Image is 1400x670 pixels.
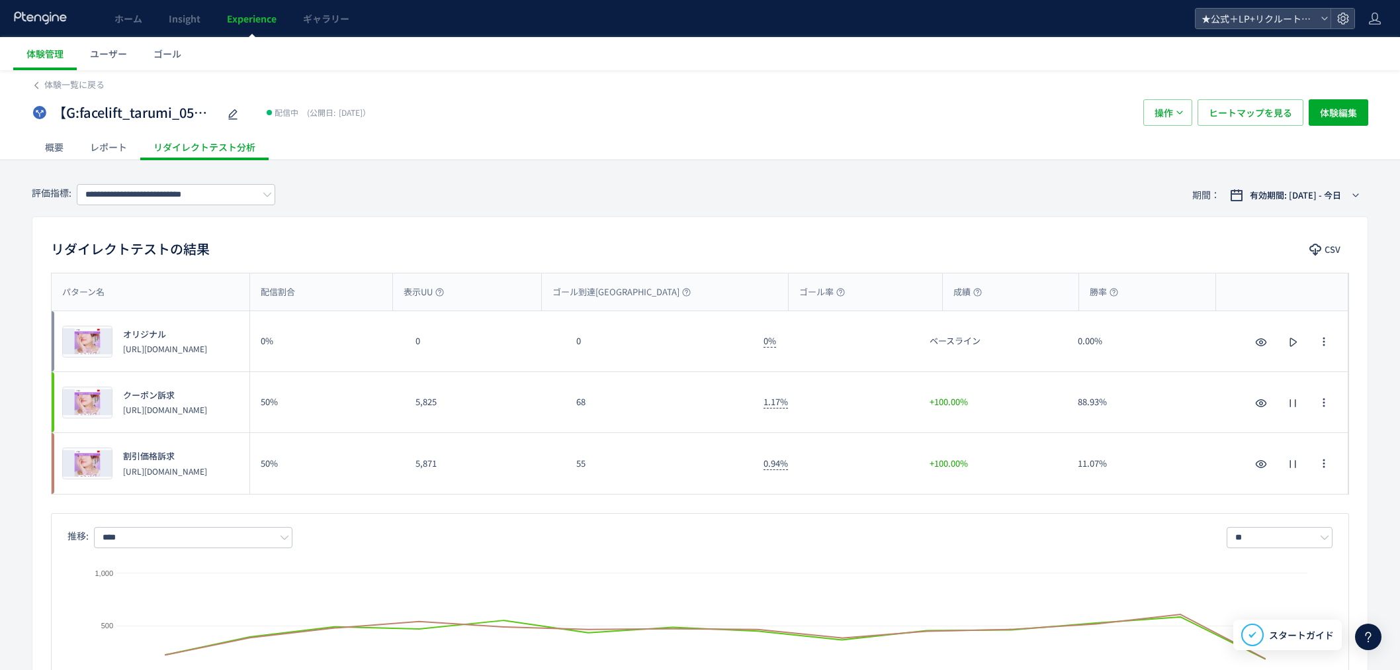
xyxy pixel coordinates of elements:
[123,343,207,354] p: https://tcb-beauty.net/menu/facelift_tarumi_05
[77,134,140,160] div: レポート
[90,47,127,60] span: ユーザー
[53,103,218,122] span: 【G:facelift_tarumi_05】GR-70-03.口元ヒアルロン酸_通常オファー
[1198,99,1303,126] button: ヒートマップを見る
[552,286,691,299] span: ゴール到達[GEOGRAPHIC_DATA]
[404,286,444,299] span: 表示UU
[930,396,968,408] span: +100.00%
[405,372,566,432] div: 5,825
[566,311,753,371] div: 0
[123,389,175,402] span: クーポン訴求
[1067,311,1216,371] div: 0.00%
[32,134,77,160] div: 概要
[303,12,349,25] span: ギャラリー
[304,107,371,118] span: [DATE]）
[123,404,207,415] p: https://tcb-beauty.net/menu/hyaluronic__ab05
[1067,433,1216,494] div: 11.07%
[26,47,64,60] span: 体験管理
[123,465,207,477] p: https://tcb-beauty.net/menu/hyaluronic__ab06
[261,286,295,299] span: 配信割合
[250,433,405,494] div: 50%
[930,335,981,348] span: ベースライン
[275,106,298,119] span: 配信中
[32,186,71,199] span: 評価指標:
[1250,189,1341,202] span: 有効期間: [DATE] - 今日
[764,334,776,348] span: 0%
[799,286,845,299] span: ゴール率
[169,12,200,25] span: Insight
[1325,239,1340,260] span: CSV
[1090,286,1118,299] span: 勝率
[67,529,89,542] span: 推移:
[140,134,269,160] div: リダイレクトテスト分析
[1309,99,1368,126] button: 体験編集
[953,286,982,299] span: 成績
[1155,99,1173,126] span: 操作
[1303,239,1349,260] button: CSV
[95,569,113,577] text: 1,000
[123,450,175,463] span: 割引価格訴求
[1221,185,1368,206] button: 有効期間: [DATE] - 今日
[63,326,112,357] img: e5d7c827630fbcb5f4abb31ba41363ff1757564017155.jpeg
[123,328,166,341] span: オリジナル
[764,457,788,470] span: 0.94%
[1198,9,1315,28] span: ★公式＋LP+リクルート+BS+FastNail+TKBC
[227,12,277,25] span: Experience
[51,238,210,260] h2: リダイレクトテストの結果
[930,457,968,470] span: +100.00%
[1192,184,1220,206] span: 期間：
[405,311,566,371] div: 0
[764,395,788,408] span: 1.17%
[1269,628,1334,642] span: スタートガイド
[62,286,105,299] span: パターン名
[1143,99,1192,126] button: 操作
[250,311,405,371] div: 0%
[101,622,113,630] text: 500
[1067,372,1216,432] div: 88.93%
[566,372,753,432] div: 68
[566,433,753,494] div: 55
[405,433,566,494] div: 5,871
[153,47,181,60] span: ゴール
[1209,99,1292,126] span: ヒートマップを見る
[1320,99,1357,126] span: 体験編集
[114,12,142,25] span: ホーム
[250,372,405,432] div: 50%
[44,78,105,91] span: 体験一覧に戻る
[307,107,335,118] span: (公開日:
